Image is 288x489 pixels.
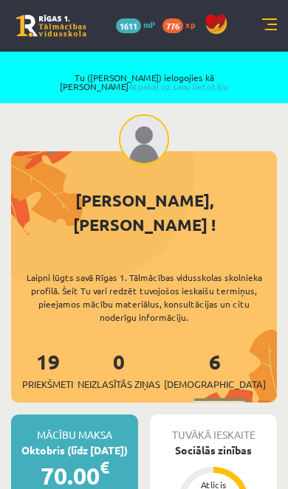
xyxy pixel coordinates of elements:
[78,377,160,392] span: Neizlasītās ziņas
[22,377,73,392] span: Priekšmeti
[100,457,109,478] span: €
[116,18,141,33] span: 1611
[143,18,155,30] span: mP
[16,15,86,37] a: Rīgas 1. Tālmācības vidusskola
[150,443,277,458] div: Sociālās zinības
[29,73,259,91] span: Tu ([PERSON_NAME]) ielogojies kā [PERSON_NAME]
[162,18,183,33] span: 776
[11,443,138,458] div: Oktobris (līdz [DATE])
[164,348,266,392] a: 6[DEMOGRAPHIC_DATA]
[128,80,228,92] a: Atpakaļ uz savu lietotāju
[191,480,236,489] div: Atlicis
[150,415,277,443] div: Tuvākā ieskaite
[11,415,138,443] div: Mācību maksa
[162,18,202,30] a: 776 xp
[22,348,73,392] a: 19Priekšmeti
[164,377,266,392] span: [DEMOGRAPHIC_DATA]
[11,188,277,237] div: [PERSON_NAME], [PERSON_NAME] !
[185,18,195,30] span: xp
[11,271,277,324] div: Laipni lūgts savā Rīgas 1. Tālmācības vidusskolas skolnieka profilā. Šeit Tu vari redzēt tuvojošo...
[78,348,160,392] a: 0Neizlasītās ziņas
[119,114,169,164] img: Jānis Tāre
